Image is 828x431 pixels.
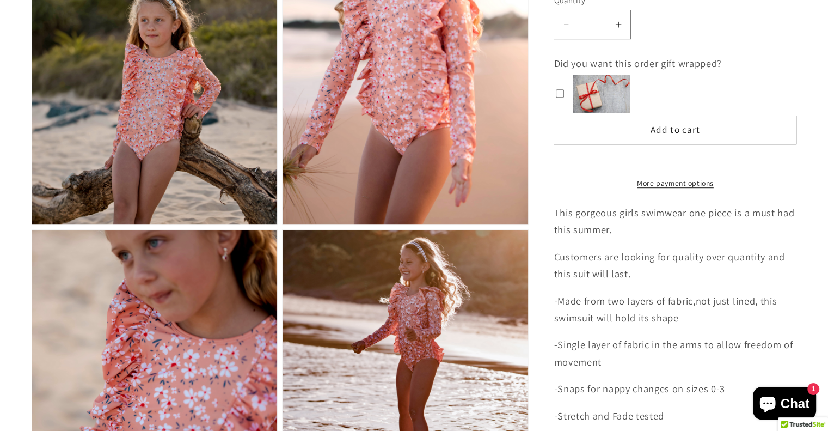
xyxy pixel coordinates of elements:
[573,74,629,112] img: 718d66c15d08669852642fdc1bee3623.jpg
[554,382,725,395] span: -Snaps for nappy changes on sizes 0-3
[554,115,796,144] button: Add to cart
[554,338,793,368] span: -Single layer of fabric in the arms to allow freedom of movement
[554,54,796,71] div: Did you want this order gift wrapped?
[554,250,784,280] span: Customers are looking for quality over quantity and this suit will last.
[554,409,664,422] span: -Stretch and Fade tested
[554,294,695,307] span: -Made from two layers of fabric,
[554,294,777,324] span: not just lined, this swimsuit will hold its shape
[554,178,796,189] a: More payment options
[750,387,819,422] inbox-online-store-chat: Shopify online store chat
[554,206,794,236] span: This gorgeous girls swimwear one piece is a must had this summer.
